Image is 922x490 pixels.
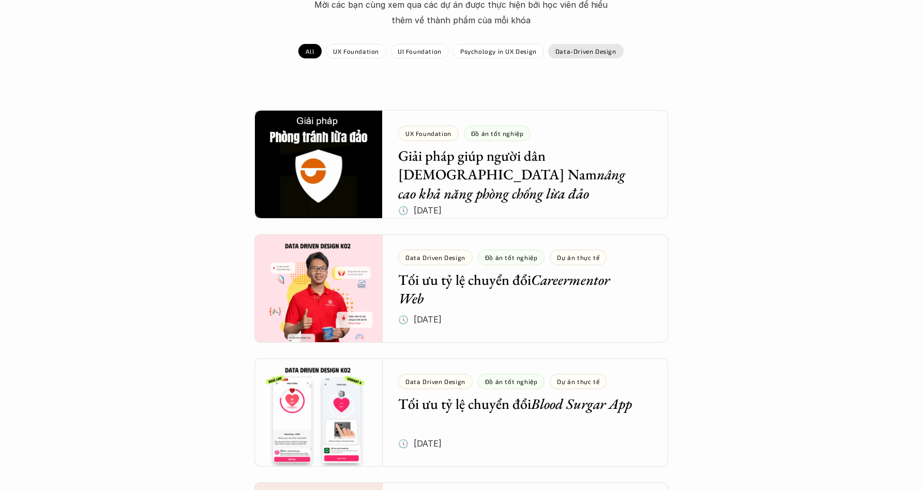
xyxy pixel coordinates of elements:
a: Data Driven DesignĐồ án tốt nghiệpDự án thực tếTối ưu tỷ lệ chuyển đổiCareermentor Web🕔 [DATE] [254,234,668,343]
a: UI Foundation [390,44,449,58]
p: UX Foundation [333,48,379,55]
p: All [306,48,314,55]
a: Data Driven DesignĐồ án tốt nghiệpDự án thực tếTối ưu tỷ lệ chuyển đổiBlood Surgar App🕔 [DATE] [254,358,668,467]
a: Psychology in UX Design [453,44,544,58]
a: UX FoundationĐồ án tốt nghiệpGiải pháp giúp người dân [DEMOGRAPHIC_DATA] Namnâng cao khả năng phò... [254,110,668,219]
p: Data-Driven Design [555,48,616,55]
p: UI Foundation [398,48,442,55]
p: Psychology in UX Design [460,48,537,55]
a: UX Foundation [326,44,386,58]
a: Data-Driven Design [548,44,624,58]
